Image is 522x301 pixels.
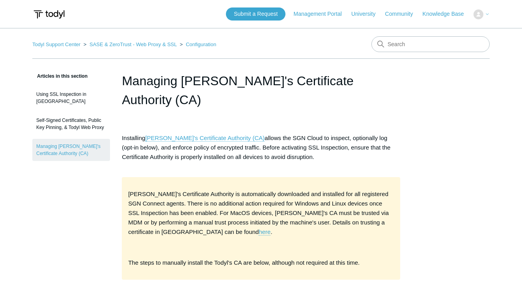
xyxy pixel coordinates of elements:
[145,135,265,142] a: [PERSON_NAME]'s Certificate Authority (CA)
[226,7,285,21] a: Submit a Request
[89,41,177,47] a: SASE & ZeroTrust - Web Proxy & SSL
[371,36,490,52] input: Search
[294,10,350,18] a: Management Portal
[351,10,383,18] a: University
[32,113,110,135] a: Self-Signed Certificates, Public Key Pinning, & Todyl Web Proxy
[178,41,216,47] li: Configuration
[128,189,394,237] p: [PERSON_NAME]'s Certificate Authority is automatically downloaded and installed for all registere...
[82,41,178,47] li: SASE & ZeroTrust - Web Proxy & SSL
[122,135,390,160] span: Installing allows the SGN Cloud to inspect, optionally log (opt-in below), and enforce policy of ...
[122,71,400,109] h1: Managing Todyl's Certificate Authority (CA)
[32,41,82,47] li: Todyl Support Center
[32,139,110,161] a: Managing [PERSON_NAME]'s Certificate Authority (CA)
[32,41,80,47] a: Todyl Support Center
[32,73,88,79] span: Articles in this section
[186,41,216,47] a: Configuration
[385,10,421,18] a: Community
[32,87,110,109] a: Using SSL Inspection in [GEOGRAPHIC_DATA]
[259,228,270,236] a: here
[128,258,394,267] p: The steps to manually install the Todyl's CA are below, although not required at this time.
[423,10,472,18] a: Knowledge Base
[32,7,66,22] img: Todyl Support Center Help Center home page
